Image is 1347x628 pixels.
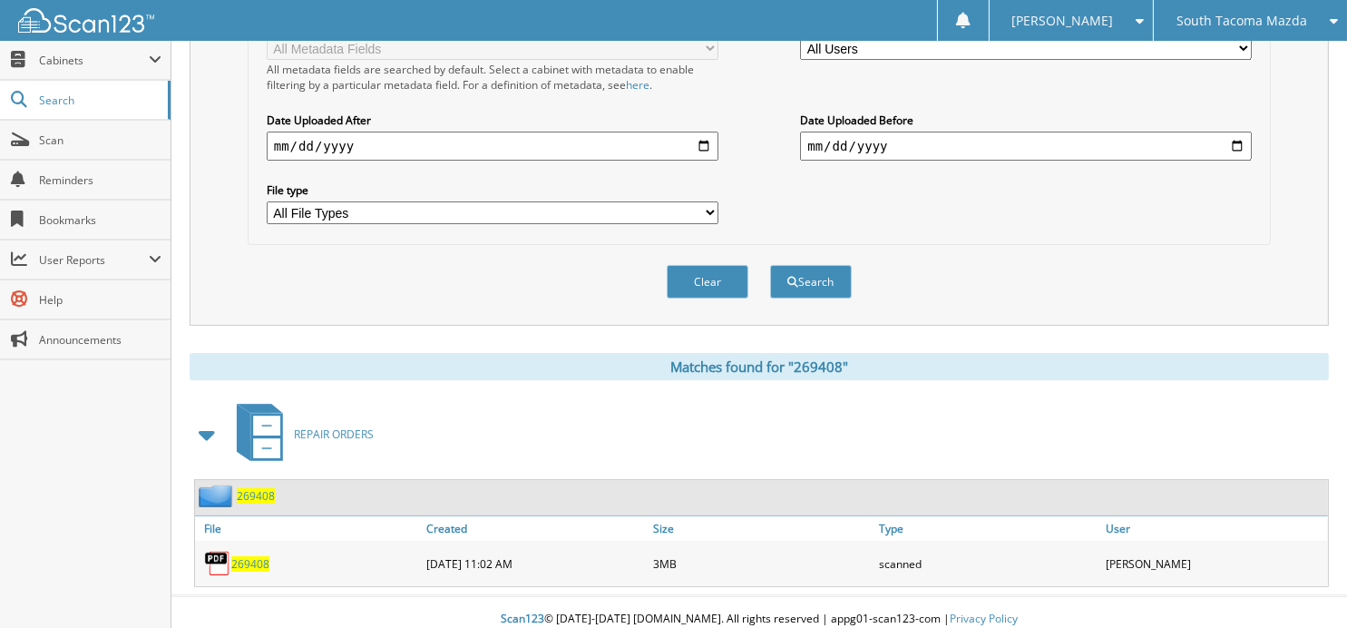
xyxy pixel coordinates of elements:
[1101,516,1328,541] a: User
[39,53,149,68] span: Cabinets
[874,516,1101,541] a: Type
[422,545,649,582] div: [DATE] 11:02 AM
[267,132,718,161] input: start
[649,545,875,582] div: 3MB
[626,77,649,93] a: here
[770,265,852,299] button: Search
[237,488,275,504] a: 269408
[18,8,154,33] img: scan123-logo-white.svg
[501,611,544,626] span: Scan123
[195,516,422,541] a: File
[1011,15,1113,26] span: [PERSON_NAME]
[231,556,269,572] a: 269408
[267,182,718,198] label: File type
[294,427,374,442] span: REPAIR ORDERS
[800,113,1252,128] label: Date Uploaded Before
[267,62,718,93] div: All metadata fields are searched by default. Select a cabinet with metadata to enable filtering b...
[39,132,161,148] span: Scan
[190,353,1329,380] div: Matches found for "269408"
[874,545,1101,582] div: scanned
[39,212,161,228] span: Bookmarks
[267,113,718,128] label: Date Uploaded After
[39,93,159,108] span: Search
[39,332,161,348] span: Announcements
[39,252,149,268] span: User Reports
[204,550,231,577] img: PDF.png
[1256,541,1347,628] iframe: Chat Widget
[199,485,237,507] img: folder2.png
[800,132,1252,161] input: end
[1176,15,1307,26] span: South Tacoma Mazda
[667,265,748,299] button: Clear
[39,172,161,188] span: Reminders
[950,611,1018,626] a: Privacy Policy
[39,292,161,308] span: Help
[1101,545,1328,582] div: [PERSON_NAME]
[649,516,875,541] a: Size
[226,398,374,470] a: REPAIR ORDERS
[422,516,649,541] a: Created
